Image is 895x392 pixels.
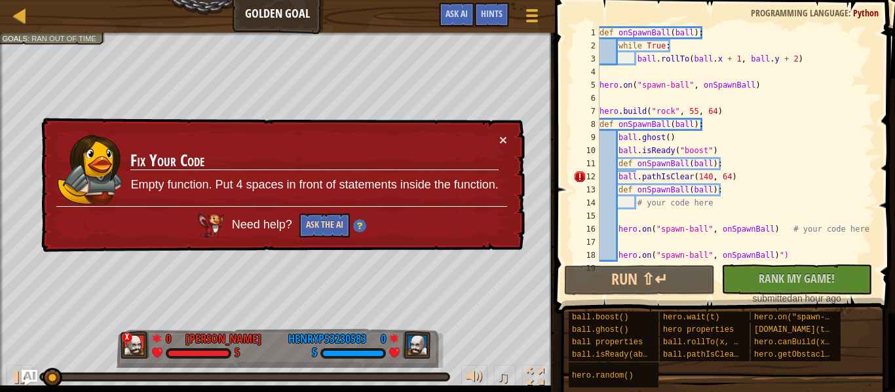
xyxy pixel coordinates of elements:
[198,213,224,237] img: AI
[312,347,317,359] div: 5
[2,34,28,43] span: Goals
[572,313,628,322] span: ball.boost()
[446,7,468,20] span: Ask AI
[853,7,879,19] span: Python
[122,332,132,343] div: x
[373,330,386,342] div: 0
[439,3,474,27] button: Ask AI
[754,325,872,334] span: [DOMAIN_NAME](type, x, y)
[499,133,507,147] button: ×
[573,157,600,170] div: 11
[522,365,548,392] button: Toggle fullscreen
[28,34,31,43] span: :
[573,223,600,236] div: 16
[481,7,503,20] span: Hints
[573,144,600,157] div: 10
[754,338,844,347] span: hero.canBuild(x, y)
[461,365,487,392] button: Adjust volume
[721,264,872,294] button: Rank My Game!
[573,183,600,196] div: 13
[7,365,33,392] button: Ctrl + P: Play
[572,371,634,380] span: hero.random()
[353,219,366,232] img: Hint
[573,92,600,105] div: 6
[564,265,715,295] button: Run ⇧↵
[663,350,767,359] span: ball.pathIsClear(x, y)
[848,7,853,19] span: :
[573,65,600,79] div: 4
[572,325,628,334] span: ball.ghost()
[573,196,600,209] div: 14
[573,249,600,262] div: 18
[402,331,431,359] img: thang_avatar_frame.png
[497,367,510,387] span: ♫
[573,131,600,144] div: 9
[754,350,867,359] span: hero.getObstacleAt(x, y)
[130,177,498,194] p: Empty function. Put 4 spaces in front of statements inside the function.
[573,209,600,223] div: 15
[754,313,867,322] span: hero.on("spawn-ball", f)
[663,313,719,322] span: hero.wait(t)
[759,270,835,287] span: Rank My Game!
[573,52,600,65] div: 3
[57,134,123,205] img: duck_illia.png
[185,330,261,347] div: [PERSON_NAME]
[573,170,600,183] div: 12
[752,293,792,304] span: submitted
[166,330,179,342] div: 0
[573,236,600,249] div: 17
[235,347,240,359] div: 5
[494,365,516,392] button: ♫
[232,218,295,231] span: Need help?
[516,3,548,33] button: Show game menu
[573,262,600,275] div: 19
[130,152,498,170] h3: Fix Your Code
[573,39,600,52] div: 2
[22,370,37,385] button: Ask AI
[728,292,866,305] div: an hour ago
[663,338,743,347] span: ball.rollTo(x, y)
[751,7,848,19] span: Programming language
[31,34,96,43] span: Ran out of time
[572,338,643,347] span: ball properties
[288,330,366,347] div: HenryP53230583
[573,79,600,92] div: 5
[299,213,350,238] button: Ask the AI
[573,118,600,131] div: 8
[572,350,671,359] span: ball.isReady(ability)
[573,26,600,39] div: 1
[663,325,734,334] span: hero properties
[573,105,600,118] div: 7
[121,331,149,359] img: thang_avatar_frame.png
